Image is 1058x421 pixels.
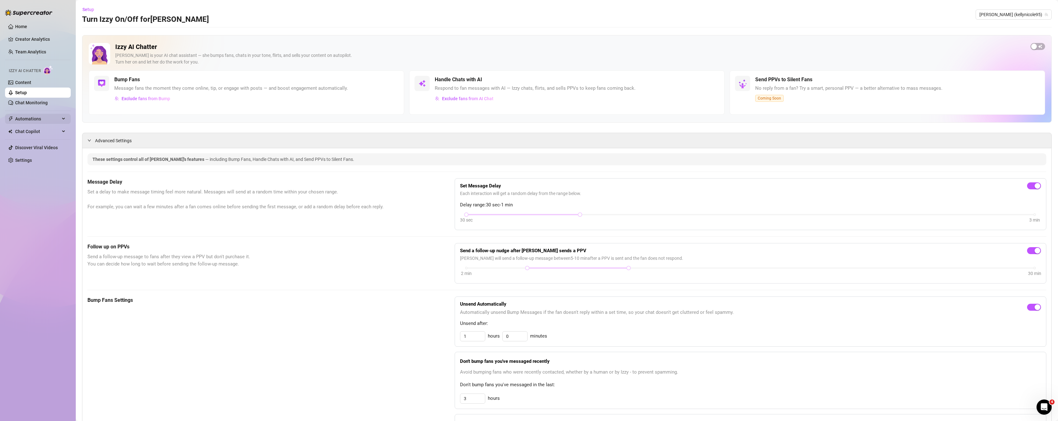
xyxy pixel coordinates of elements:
[530,333,547,340] span: minutes
[461,270,472,277] div: 2 min
[115,96,119,101] img: svg%3e
[460,217,473,223] div: 30 sec
[87,188,423,211] span: Set a delay to make message timing feel more natural. Messages will send at a random time within ...
[115,52,1025,65] div: [PERSON_NAME] is your AI chat assistant — she bumps fans, chats in your tone, flirts, and sells y...
[488,395,500,402] span: hours
[15,100,48,105] a: Chat Monitoring
[87,138,91,142] span: expanded
[460,190,1041,197] span: Each interaction will get a random delay from the range below.
[460,358,550,364] strong: Don't bump fans you've messaged recently
[87,296,423,304] h5: Bump Fans Settings
[1044,13,1048,16] span: team
[115,43,1025,51] h2: Izzy AI Chatter
[87,137,95,144] div: expanded
[15,24,27,29] a: Home
[15,126,60,137] span: Chat Copilot
[15,158,32,163] a: Settings
[9,68,41,74] span: Izzy AI Chatter
[15,49,46,54] a: Team Analytics
[435,96,439,101] img: svg%3e
[87,243,423,251] h5: Follow up on PPVs
[435,94,494,104] button: Exclude fans from AI Chat
[82,7,94,12] span: Setup
[488,333,500,340] span: hours
[1037,400,1052,415] iframe: Intercom live chat
[979,10,1048,19] span: Kelly (kellynicole95)
[460,381,1041,389] span: Don't bump fans you've messaged in the last:
[15,145,58,150] a: Discover Viral Videos
[1029,217,1040,223] div: 3 min
[435,85,636,92] span: Respond to fan messages with AI — Izzy chats, flirts, and sells PPVs to keep fans coming back.
[95,137,132,144] span: Advanced Settings
[460,309,734,316] span: Automatically unsend Bump Messages if the fan doesn't reply within a set time, so your chat doesn...
[5,9,52,16] img: logo-BBDzfeDw.svg
[87,178,423,186] h5: Message Delay
[87,253,423,268] span: Send a follow-up message to fans after they view a PPV but don't purchase it. You can decide how ...
[460,320,1041,327] span: Unsend after:
[8,116,13,121] span: thunderbolt
[114,76,140,83] h5: Bump Fans
[1028,270,1041,277] div: 30 min
[418,80,426,87] img: svg%3e
[82,4,99,15] button: Setup
[1049,400,1055,405] span: 4
[98,80,105,87] img: svg%3e
[435,76,482,83] h5: Handle Chats with AI
[755,85,942,92] span: No reply from a fan? Try a smart, personal PPV — a better alternative to mass messages.
[15,80,31,85] a: Content
[122,96,170,101] span: Exclude fans from Bump
[205,157,354,162] span: — including Bump Fans, Handle Chats with AI, and Send PPVs to Silent Fans.
[460,301,506,307] strong: Unsend Automatically
[82,15,209,25] h3: Turn Izzy On/Off for [PERSON_NAME]
[114,85,348,92] span: Message fans the moment they come online, tip, or engage with posts — and boost engagement automa...
[460,201,1041,209] span: Delay range: 30 sec - 1 min
[15,90,27,95] a: Setup
[43,65,53,75] img: AI Chatter
[460,248,586,253] strong: Send a follow-up nudge after [PERSON_NAME] sends a PPV
[755,76,812,83] h5: Send PPVs to Silent Fans
[8,129,12,134] img: Chat Copilot
[460,255,1041,262] span: [PERSON_NAME] will send a follow-up message between 5 - 10 min after a PPV is sent and the fan do...
[460,369,1041,376] span: Avoid bumping fans who were recently contacted, whether by a human or by Izzy - to prevent spamming.
[460,183,501,189] strong: Set Message Delay
[89,43,110,64] img: Izzy AI Chatter
[442,96,493,101] span: Exclude fans from AI Chat
[755,95,784,102] span: Coming Soon
[93,157,205,162] span: These settings control all of [PERSON_NAME]'s features
[15,114,60,124] span: Automations
[114,94,170,104] button: Exclude fans from Bump
[15,34,66,44] a: Creator Analytics
[738,79,749,89] img: silent-fans-ppv-o-N6Mmdf.svg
